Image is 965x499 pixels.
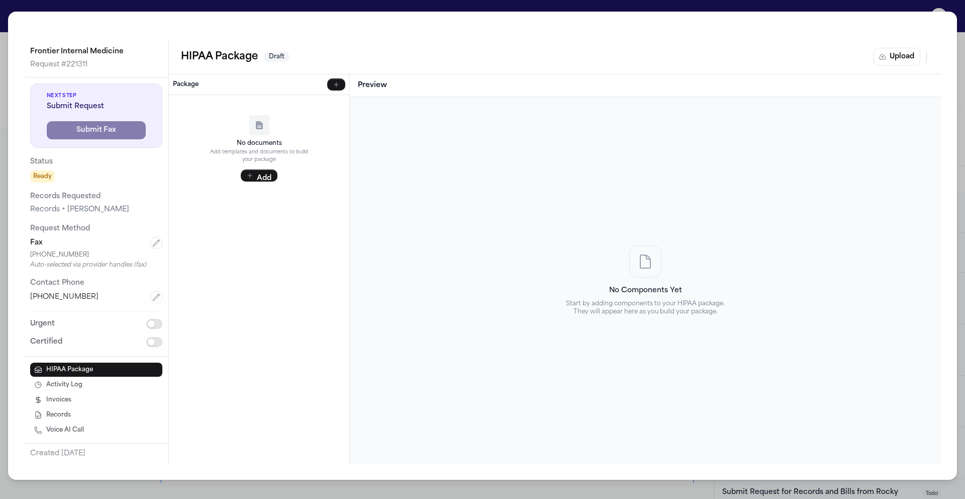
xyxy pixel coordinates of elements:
button: Add [241,170,277,182]
p: Contact Phone [30,277,162,289]
button: Voice AI Call [30,423,162,437]
p: Records Requested [30,191,162,203]
span: [PHONE_NUMBER] [30,292,99,302]
span: HIPAA Package [46,366,93,374]
button: Activity Log [30,378,162,392]
h4: No Components Yet [565,286,726,296]
p: Request # 221311 [30,59,162,71]
button: Upload [874,48,920,66]
p: Start by adding components to your HIPAA package. They will appear here as you build your package. [565,300,726,316]
div: [PHONE_NUMBER] [30,251,162,259]
h3: Package [173,80,199,89]
button: Invoices [30,393,162,407]
button: Records [30,408,162,422]
span: Invoices [46,396,71,404]
span: Draft [264,52,289,62]
button: Submit Fax [47,121,146,139]
span: Submit Request [47,102,146,112]
span: Records [46,411,71,419]
p: Certified [30,336,62,348]
h2: HIPAA Package [181,49,258,65]
p: Urgent [30,318,55,330]
p: Created [DATE] [30,448,162,460]
div: Auto-selected via provider handles (fax) [30,261,162,269]
span: Ready [30,171,55,183]
button: HIPAA Package [30,363,162,377]
p: Add templates and documents to build your package [209,148,310,163]
span: Voice AI Call [46,426,84,434]
span: Next Step [47,92,146,100]
p: Status [30,156,162,168]
p: Request Method [30,223,162,235]
p: Frontier Internal Medicine [30,46,162,58]
span: Fax [30,238,43,248]
div: Records + [PERSON_NAME] [30,205,162,215]
p: No documents [237,139,282,147]
h3: Preview [358,80,933,91]
span: Activity Log [46,381,82,389]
